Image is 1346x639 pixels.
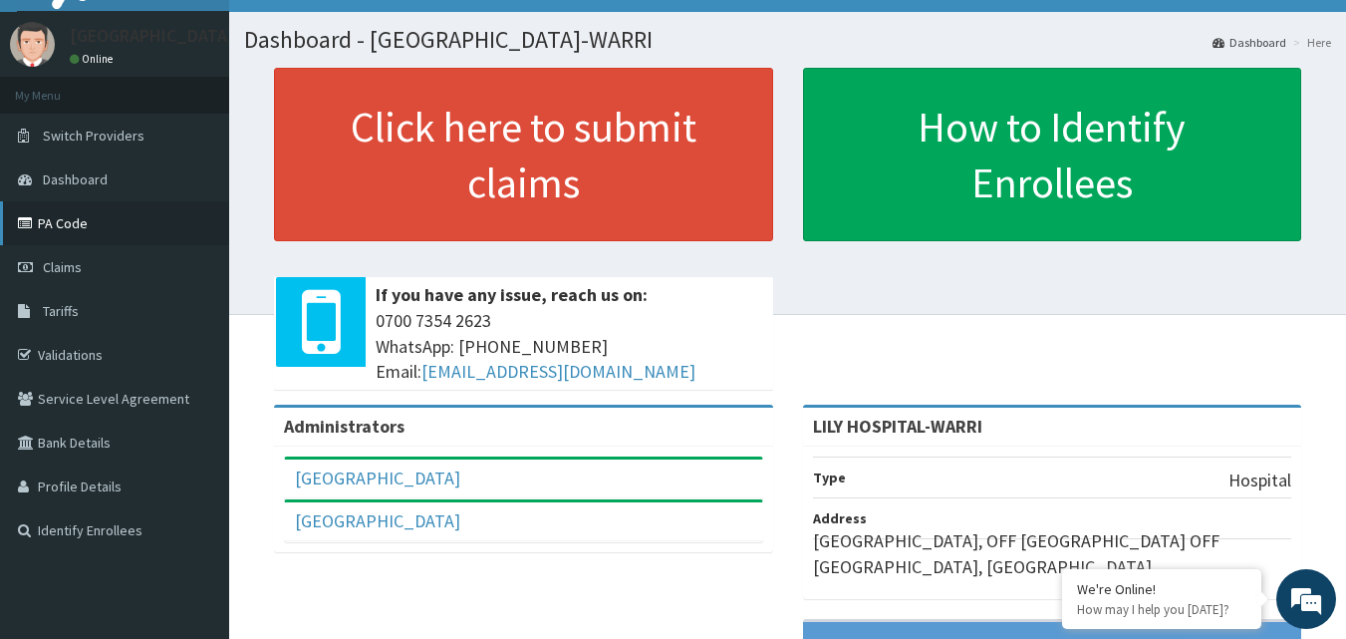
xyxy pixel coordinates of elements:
img: User Image [10,22,55,67]
div: We're Online! [1077,580,1246,598]
a: [GEOGRAPHIC_DATA] [295,467,460,489]
a: [EMAIL_ADDRESS][DOMAIN_NAME] [421,360,695,383]
p: [GEOGRAPHIC_DATA], OFF [GEOGRAPHIC_DATA] OFF [GEOGRAPHIC_DATA], [GEOGRAPHIC_DATA] [813,528,1292,579]
p: How may I help you today? [1077,601,1246,618]
a: Dashboard [1212,34,1286,51]
li: Here [1288,34,1331,51]
a: How to Identify Enrollees [803,68,1302,241]
h1: Dashboard - [GEOGRAPHIC_DATA]-WARRI [244,27,1331,53]
span: Tariffs [43,302,79,320]
span: 0700 7354 2623 WhatsApp: [PHONE_NUMBER] Email: [376,308,763,385]
b: Type [813,469,846,486]
span: Claims [43,258,82,276]
b: Address [813,509,867,527]
p: [GEOGRAPHIC_DATA] [70,27,234,45]
span: Dashboard [43,170,108,188]
a: Click here to submit claims [274,68,773,241]
b: Administrators [284,415,404,438]
a: [GEOGRAPHIC_DATA] [295,509,460,532]
b: If you have any issue, reach us on: [376,283,648,306]
p: Hospital [1228,468,1291,493]
span: Switch Providers [43,127,144,145]
strong: LILY HOSPITAL-WARRI [813,415,982,438]
a: Online [70,52,118,66]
